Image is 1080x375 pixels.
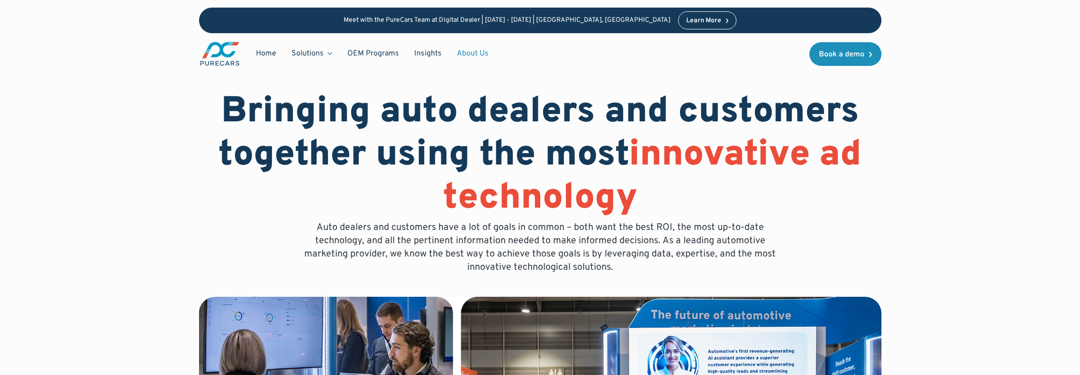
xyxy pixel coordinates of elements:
[344,17,671,25] p: Meet with the PureCars Team at Digital Dealer | [DATE] - [DATE] | [GEOGRAPHIC_DATA], [GEOGRAPHIC_...
[248,45,284,63] a: Home
[443,133,862,221] span: innovative ad technology
[407,45,449,63] a: Insights
[449,45,496,63] a: About Us
[809,42,881,66] a: Book a demo
[199,41,241,67] img: purecars logo
[284,45,340,63] div: Solutions
[298,221,783,274] p: Auto dealers and customers have a lot of goals in common – both want the best ROI, the most up-to...
[686,18,721,24] div: Learn More
[819,51,864,58] div: Book a demo
[678,11,737,29] a: Learn More
[340,45,407,63] a: OEM Programs
[291,48,324,59] div: Solutions
[199,41,241,67] a: main
[199,91,881,221] h1: Bringing auto dealers and customers together using the most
